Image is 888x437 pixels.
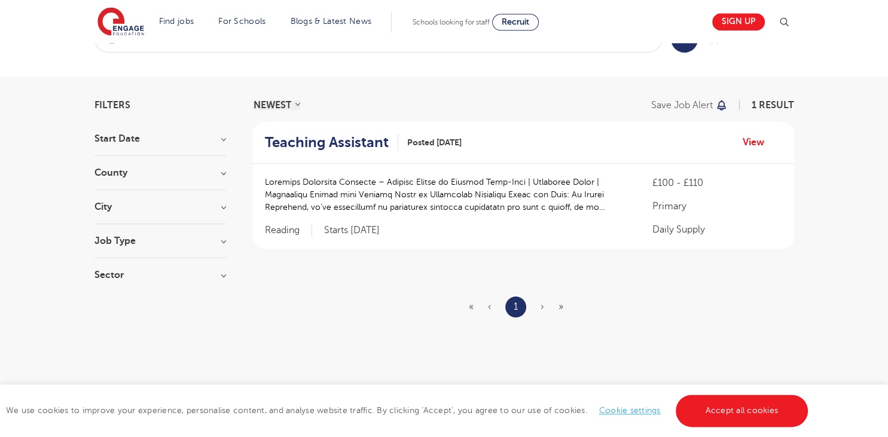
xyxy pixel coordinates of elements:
p: £100 - £110 [652,176,782,190]
a: View [743,135,773,150]
span: Filters [94,100,130,110]
span: Posted [DATE] [407,136,462,149]
p: Save job alert [651,100,713,110]
span: 1 result [752,100,794,111]
p: Loremips Dolorsita Consecte – Adipisc Elitse do Eiusmod Temp-Inci | Utlaboree Dolor | Magnaaliqu ... [265,176,629,213]
p: Primary [652,199,782,213]
span: Schools looking for staff [413,18,490,26]
a: Find jobs [159,17,194,26]
a: Blogs & Latest News [291,17,372,26]
a: Accept all cookies [676,395,808,427]
a: Cookie settings [599,406,661,415]
span: › [541,301,544,312]
h3: County [94,168,226,178]
h3: Sector [94,270,226,280]
span: » [559,301,563,312]
p: Daily Supply [652,222,782,237]
p: Starts [DATE] [324,224,380,237]
a: Sign up [712,13,765,30]
span: Reading [265,224,312,237]
span: ‹ [488,301,491,312]
span: « [469,301,474,312]
a: For Schools [218,17,266,26]
button: Save job alert [651,100,728,110]
h3: City [94,202,226,212]
a: 1 [514,299,518,314]
h2: Teaching Assistant [265,134,389,151]
span: Recruit [502,17,529,26]
a: Teaching Assistant [265,134,398,151]
h3: Start Date [94,134,226,143]
img: Engage Education [97,7,144,37]
span: We use cookies to improve your experience, personalise content, and analyse website traffic. By c... [6,406,811,415]
h3: Job Type [94,236,226,246]
a: Recruit [492,14,539,30]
